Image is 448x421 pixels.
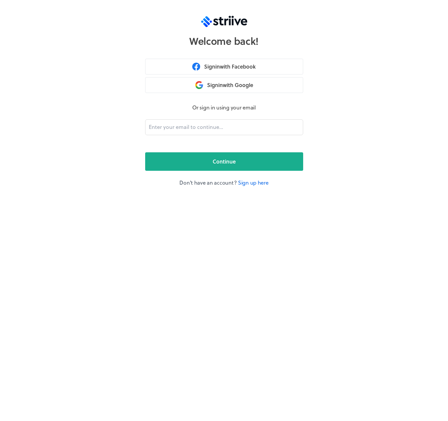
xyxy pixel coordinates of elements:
[238,179,269,186] a: Sign up here
[145,119,303,135] input: Enter your email to continue...
[189,35,259,47] h1: Welcome back!
[145,77,303,93] button: Signinwith Google
[145,59,303,75] button: Signinwith Facebook
[145,179,303,187] p: Don't have an account?
[429,402,445,418] iframe: gist-messenger-bubble-iframe
[213,158,236,165] span: Continue
[201,16,247,27] img: logo-trans.svg
[145,104,303,111] p: Or sign in using your email
[145,152,303,171] button: Continue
